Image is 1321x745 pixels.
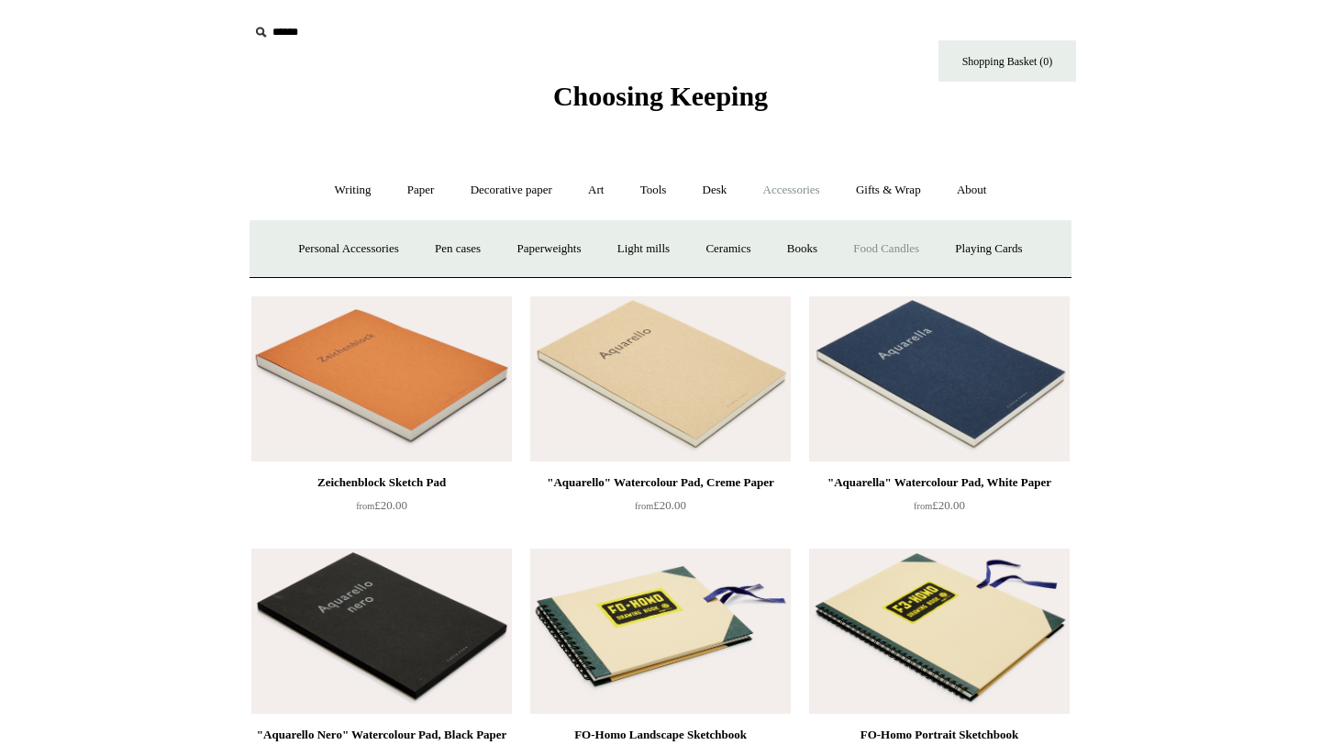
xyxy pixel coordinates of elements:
[572,166,620,215] a: Art
[771,225,834,273] a: Books
[940,166,1004,215] a: About
[601,225,686,273] a: Light mills
[318,166,388,215] a: Writing
[809,296,1070,461] a: "Aquarella" Watercolour Pad, White Paper "Aquarella" Watercolour Pad, White Paper
[256,472,507,494] div: Zeichenblock Sketch Pad
[282,225,415,273] a: Personal Accessories
[837,225,936,273] a: Food Candles
[356,498,407,512] span: £20.00
[689,225,767,273] a: Ceramics
[500,225,597,273] a: Paperweights
[530,472,791,547] a: "Aquarello" Watercolour Pad, Creme Paper from£20.00
[747,166,837,215] a: Accessories
[251,296,512,461] a: Zeichenblock Sketch Pad Zeichenblock Sketch Pad
[938,225,1038,273] a: Playing Cards
[251,472,512,547] a: Zeichenblock Sketch Pad from£20.00
[454,166,569,215] a: Decorative paper
[809,549,1070,714] img: FO-Homo Portrait Sketchbook
[251,549,512,714] a: "Aquarello Nero" Watercolour Pad, Black Paper "Aquarello Nero" Watercolour Pad, Black Paper
[418,225,497,273] a: Pen cases
[251,549,512,714] img: "Aquarello Nero" Watercolour Pad, Black Paper
[251,296,512,461] img: Zeichenblock Sketch Pad
[809,296,1070,461] img: "Aquarella" Watercolour Pad, White Paper
[535,472,786,494] div: "Aquarello" Watercolour Pad, Creme Paper
[914,498,965,512] span: £20.00
[553,81,768,111] span: Choosing Keeping
[809,549,1070,714] a: FO-Homo Portrait Sketchbook FO-Homo Portrait Sketchbook
[635,501,653,511] span: from
[530,296,791,461] img: "Aquarello" Watercolour Pad, Creme Paper
[839,166,938,215] a: Gifts & Wrap
[624,166,683,215] a: Tools
[635,498,686,512] span: £20.00
[391,166,451,215] a: Paper
[530,296,791,461] a: "Aquarello" Watercolour Pad, Creme Paper "Aquarello" Watercolour Pad, Creme Paper
[530,549,791,714] a: FO-Homo Landscape Sketchbook FO-Homo Landscape Sketchbook
[914,501,932,511] span: from
[809,472,1070,547] a: "Aquarella" Watercolour Pad, White Paper from£20.00
[938,40,1076,82] a: Shopping Basket (0)
[553,95,768,108] a: Choosing Keeping
[356,501,374,511] span: from
[814,472,1065,494] div: "Aquarella" Watercolour Pad, White Paper
[686,166,744,215] a: Desk
[530,549,791,714] img: FO-Homo Landscape Sketchbook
